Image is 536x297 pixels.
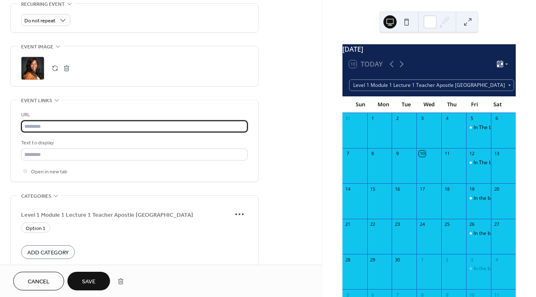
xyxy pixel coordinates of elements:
div: 31 [345,115,351,122]
span: Do not repeat [24,16,55,26]
div: Text to display [21,139,246,147]
span: Cancel [28,278,50,286]
div: In The beginning Genesis Chapter 1:1-2 [466,159,491,166]
div: 19 [469,186,475,192]
div: 1 [419,256,425,263]
div: 4 [493,256,500,263]
div: 15 [370,186,376,192]
div: URL [21,110,246,119]
div: 9 [394,151,400,157]
div: 7 [345,151,351,157]
div: 2 [444,256,450,263]
div: 3 [419,115,425,122]
button: Cancel [13,272,64,290]
div: 3 [469,256,475,263]
button: Save [67,272,110,290]
div: 12 [469,151,475,157]
div: Fri [463,96,486,113]
span: Save [82,278,96,286]
div: Sat [486,96,509,113]
div: 14 [345,186,351,192]
span: Categories [21,192,51,201]
div: Thu [440,96,463,113]
div: Sun [349,96,372,113]
span: Level 1 Module 1 Lecture 1 Teacher Apostle [GEOGRAPHIC_DATA] [21,211,231,219]
div: 2 [394,115,400,122]
span: Open in new tab [31,168,67,176]
div: 29 [370,256,376,263]
div: In the beginning (man before the fall) Part 1 [466,195,491,202]
div: 24 [419,221,425,228]
div: Mon [372,96,395,113]
span: Event image [21,43,53,51]
div: 23 [394,221,400,228]
div: In The beginning Genesis Chapter 1:1-2 [466,124,491,131]
div: ; [21,57,44,80]
div: [DATE] [342,44,516,54]
div: 30 [394,256,400,263]
div: 17 [419,186,425,192]
div: 8 [370,151,376,157]
div: In the beginning (Man before the fall) part 2 [466,230,491,237]
div: 11 [444,151,450,157]
div: 25 [444,221,450,228]
span: Add Category [27,249,69,257]
div: 13 [493,151,500,157]
div: 10 [419,151,425,157]
div: 1 [370,115,376,122]
div: 20 [493,186,500,192]
div: 28 [345,256,351,263]
button: Add Category [21,245,75,259]
div: 16 [394,186,400,192]
span: Event links [21,96,52,105]
div: 5 [469,115,475,122]
div: Tue [395,96,417,113]
div: 26 [469,221,475,228]
div: 22 [370,221,376,228]
div: 21 [345,221,351,228]
div: 27 [493,221,500,228]
div: 18 [444,186,450,192]
div: 4 [444,115,450,122]
span: Option 1 [26,224,45,233]
div: 6 [493,115,500,122]
div: Wed [418,96,440,113]
div: In the beginning (Man after the fall) part 1 [466,265,491,272]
